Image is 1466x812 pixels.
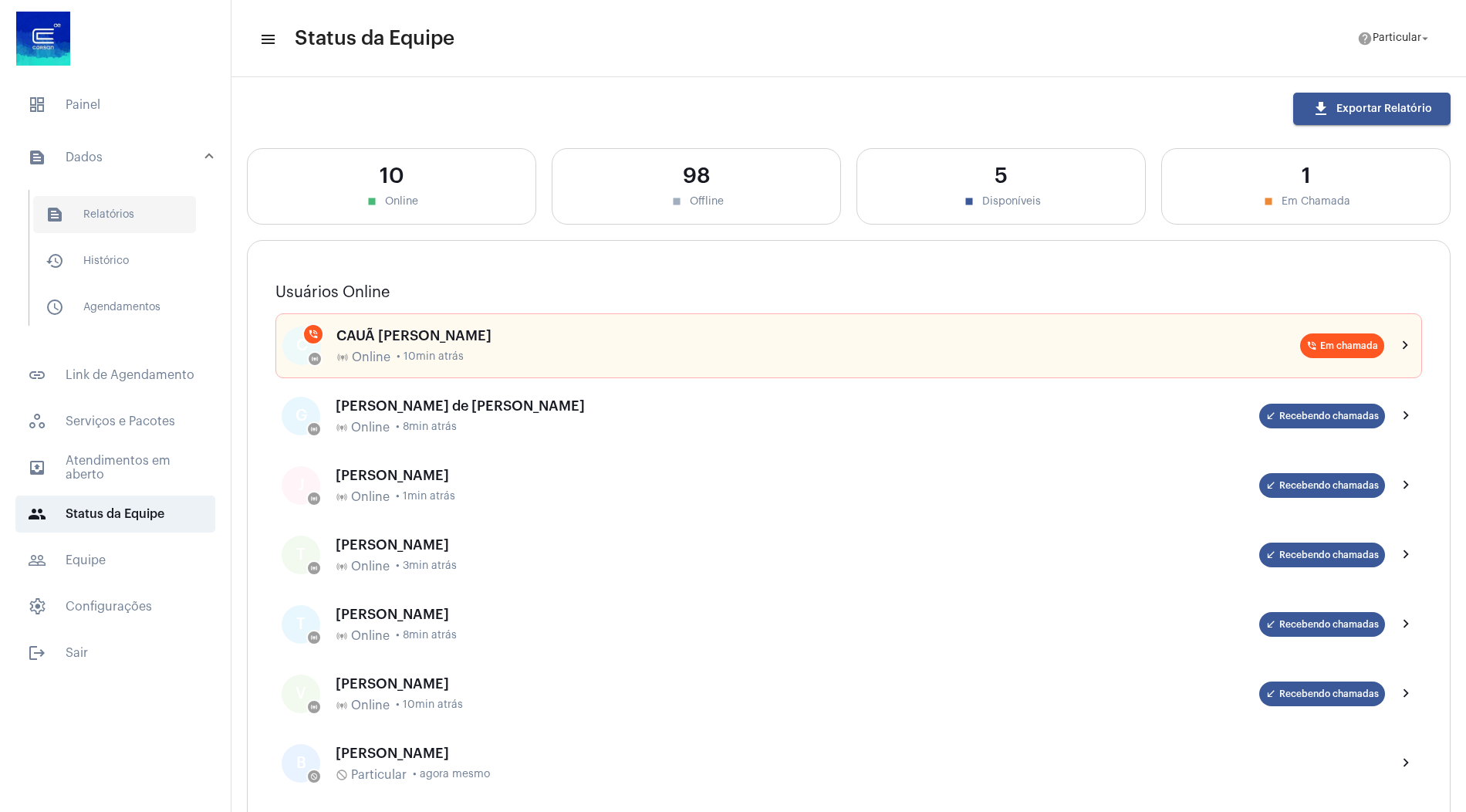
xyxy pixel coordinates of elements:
[1177,164,1434,188] div: 1
[1265,550,1276,560] mat-icon: call_received
[310,773,318,780] mat-icon: do_not_disturb
[282,744,320,783] div: B
[282,675,320,713] div: V
[28,505,46,523] mat-icon: sidenav icon
[12,8,74,69] img: d4669ae0-8c07-2337-4f67-34b0df7f5ae4.jpeg
[1259,404,1385,428] mat-chip: Recebendo chamadas
[351,560,390,573] span: Online
[282,536,320,574] div: T
[1312,100,1330,118] mat-icon: download
[33,289,196,326] span: Agendamentos
[336,630,348,642] mat-icon: online_prediction
[1397,615,1416,634] mat-icon: chevron_right
[310,495,318,502] mat-icon: online_prediction
[282,466,320,505] div: J
[352,350,390,364] span: Online
[1265,619,1276,630] mat-icon: call_received
[336,351,349,364] mat-icon: online_prediction
[310,564,318,572] mat-icon: online_prediction
[1265,480,1276,491] mat-icon: call_received
[396,630,457,641] span: • 8min atrás
[1259,543,1385,567] mat-chip: Recebendo chamadas
[568,195,825,208] div: Offline
[1300,333,1384,358] mat-chip: Em chamada
[1397,407,1416,425] mat-icon: chevron_right
[336,421,348,434] mat-icon: online_prediction
[15,634,215,672] span: Sair
[15,588,215,625] span: Configurações
[1357,31,1373,46] mat-icon: help
[1306,340,1317,351] mat-icon: phone_in_talk
[336,468,1259,483] div: [PERSON_NAME]
[1397,685,1416,703] mat-icon: chevron_right
[1177,195,1434,208] div: Em Chamada
[336,328,1300,343] div: CAUÃ [PERSON_NAME]
[1262,195,1275,208] mat-icon: stop
[1259,682,1385,706] mat-chip: Recebendo chamadas
[336,491,348,503] mat-icon: online_prediction
[962,195,976,208] mat-icon: stop
[397,351,464,363] span: • 10min atrás
[670,195,684,208] mat-icon: stop
[336,676,1259,692] div: [PERSON_NAME]
[46,205,64,224] mat-icon: sidenav icon
[28,148,46,167] mat-icon: sidenav icon
[15,86,215,123] span: Painel
[15,449,215,486] span: Atendimentos em aberto
[46,252,64,270] mat-icon: sidenav icon
[396,699,463,711] span: • 10min atrás
[308,329,319,340] mat-icon: phone_in_talk
[15,403,215,440] span: Serviços e Pacotes
[310,425,318,433] mat-icon: online_prediction
[9,182,231,347] div: sidenav iconDados
[15,357,215,394] span: Link de Agendamento
[15,496,215,533] span: Status da Equipe
[336,746,1385,761] div: [PERSON_NAME]
[33,242,196,279] span: Histórico
[28,96,46,114] span: sidenav icon
[263,195,520,208] div: Online
[28,644,46,662] mat-icon: sidenav icon
[351,421,390,435] span: Online
[295,26,454,51] span: Status da Equipe
[310,703,318,711] mat-icon: online_prediction
[1259,473,1385,498] mat-chip: Recebendo chamadas
[351,490,390,504] span: Online
[351,629,390,643] span: Online
[1373,33,1421,44] span: Particular
[282,397,320,435] div: G
[1348,23,1441,54] button: Particular
[873,164,1130,188] div: 5
[873,195,1130,208] div: Disponíveis
[28,412,46,431] span: sidenav icon
[351,699,390,712] span: Online
[1397,546,1416,564] mat-icon: chevron_right
[336,769,348,781] mat-icon: do_not_disturb
[336,537,1259,553] div: [PERSON_NAME]
[28,551,46,570] mat-icon: sidenav icon
[28,458,46,477] mat-icon: sidenav icon
[336,398,1259,414] div: [PERSON_NAME] de [PERSON_NAME]
[33,196,196,233] span: Relatórios
[336,699,348,712] mat-icon: online_prediction
[365,195,379,208] mat-icon: stop
[1397,754,1416,773] mat-icon: chevron_right
[1259,612,1385,637] mat-chip: Recebendo chamadas
[263,164,520,188] div: 10
[396,421,457,433] span: • 8min atrás
[336,560,348,573] mat-icon: online_prediction
[351,768,407,782] span: Particular
[1397,337,1415,355] mat-icon: chevron_right
[9,133,231,182] mat-expansion-panel-header: sidenav iconDados
[336,607,1259,622] div: [PERSON_NAME]
[396,560,457,572] span: • 3min atrás
[28,597,46,616] span: sidenav icon
[1265,689,1276,699] mat-icon: call_received
[1397,476,1416,495] mat-icon: chevron_right
[396,491,455,502] span: • 1min atrás
[259,30,275,49] mat-icon: sidenav icon
[1418,32,1432,46] mat-icon: arrow_drop_down
[311,355,319,363] mat-icon: online_prediction
[1293,93,1451,125] button: Exportar Relatório
[568,164,825,188] div: 98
